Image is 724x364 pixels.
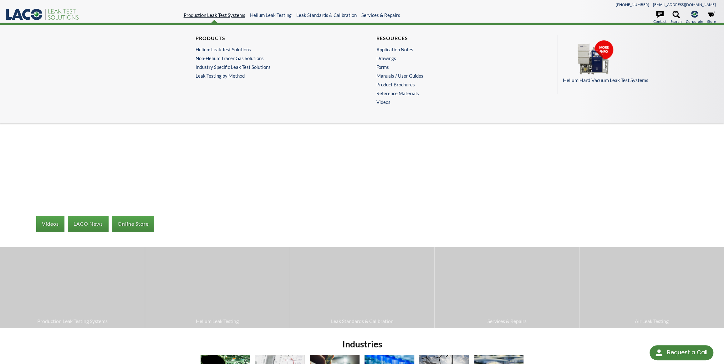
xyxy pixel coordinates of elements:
a: Videos [376,99,528,105]
a: [EMAIL_ADDRESS][DOMAIN_NAME] [653,2,716,7]
a: Contact [653,11,666,24]
img: Menu_Pod_PLT.png [563,40,625,75]
h4: Products [196,35,344,42]
a: Leak Testing by Method [196,73,348,79]
a: Helium Leak Test Solutions [196,47,344,52]
a: Drawings [376,55,525,61]
span: Corporate [686,18,703,24]
a: Online Store [112,216,154,232]
a: Helium Leak Testing [145,247,290,328]
a: Videos [36,216,64,232]
a: Services & Repairs [435,247,579,328]
span: Air Leak Testing [583,317,721,325]
a: Product Brochures [376,82,525,87]
div: Request a Call [667,345,707,360]
div: Request a Call [650,345,713,360]
a: Application Notes [376,47,525,52]
a: [PHONE_NUMBER] [616,2,649,7]
span: Services & Repairs [438,317,576,325]
span: Production Leak Testing Systems [3,317,142,325]
a: Air Leak Testing [579,247,724,328]
a: Manuals / User Guides [376,73,525,79]
a: Non-Helium Tracer Gas Solutions [196,55,344,61]
a: Leak Standards & Calibration [290,247,435,328]
a: Industry Specific Leak Test Solutions [196,64,344,70]
h4: Resources [376,35,525,42]
a: Helium Leak Testing [250,12,292,18]
a: Production Leak Test Systems [184,12,245,18]
span: Helium Leak Testing [148,317,287,325]
a: LACO News [68,216,109,232]
span: Leak Standards & Calibration [293,317,431,325]
a: Forms [376,64,525,70]
img: round button [654,348,664,358]
a: Helium Hard Vacuum Leak Test Systems [563,40,710,84]
a: Store [707,11,716,24]
a: Reference Materials [376,90,525,96]
a: Services & Repairs [361,12,400,18]
a: Leak Standards & Calibration [296,12,357,18]
h2: Industries [198,338,526,350]
a: Search [670,11,682,24]
p: Helium Hard Vacuum Leak Test Systems [563,76,710,84]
